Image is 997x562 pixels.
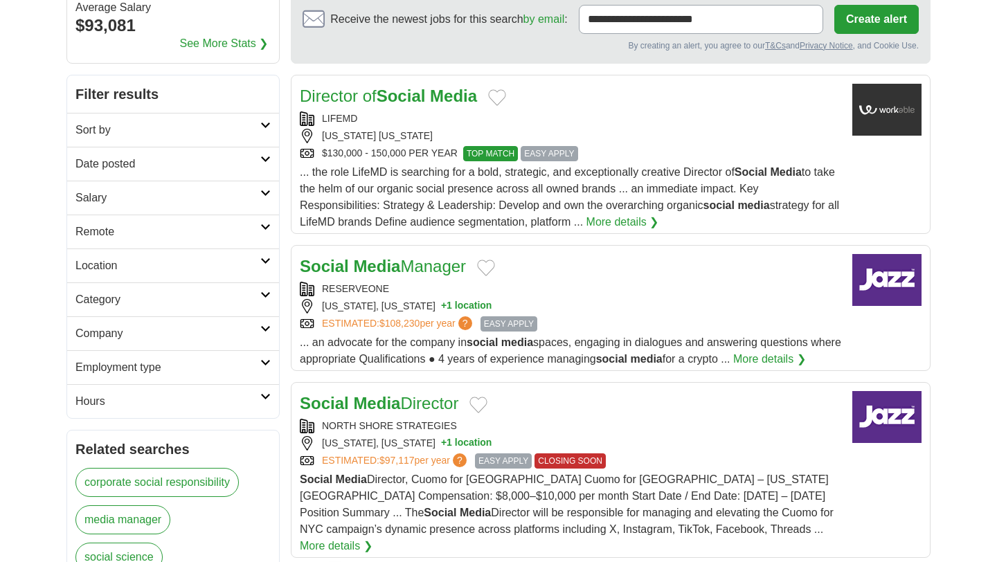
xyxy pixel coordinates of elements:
span: + [441,436,447,451]
a: by email [523,13,565,25]
a: See More Stats ❯ [180,35,269,52]
span: ? [453,453,467,467]
strong: Social [424,507,456,518]
img: Company logo [852,391,922,443]
strong: Media [336,473,367,485]
strong: Social [735,166,767,178]
a: ESTIMATED:$108,230per year? [322,316,475,332]
div: [US_STATE], [US_STATE] [300,299,841,314]
div: $130,000 - 150,000 PER YEAR [300,146,841,161]
span: TOP MATCH [463,146,518,161]
strong: media [737,199,769,211]
a: T&Cs [765,41,786,51]
a: Salary [67,181,279,215]
strong: Media [770,166,801,178]
span: ... an advocate for the company in spaces, engaging in dialogues and answering questions where ap... [300,336,841,365]
h2: Salary [75,190,260,206]
a: Remote [67,215,279,248]
a: Company [67,316,279,350]
strong: Social [300,394,349,413]
span: ? [458,316,472,330]
a: Sort by [67,113,279,147]
button: +1 location [441,436,492,451]
span: ... the role LifeMD is searching for a bold, strategic, and exceptionally creative Director of to... [300,166,839,228]
h2: Date posted [75,156,260,172]
button: Add to favorite jobs [477,260,495,276]
strong: Media [353,257,400,275]
span: $97,117 [379,455,415,466]
a: media manager [75,505,170,534]
a: Hours [67,384,279,418]
a: More details ❯ [300,538,372,554]
span: + [441,299,447,314]
span: EASY APPLY [521,146,577,161]
a: ESTIMATED:$97,117per year? [322,453,469,469]
strong: social [596,353,627,365]
img: Company logo [852,84,922,136]
a: Date posted [67,147,279,181]
h2: Sort by [75,122,260,138]
strong: social [467,336,498,348]
div: $93,081 [75,13,271,38]
strong: media [501,336,533,348]
a: More details ❯ [733,351,806,368]
span: Receive the newest jobs for this search : [330,11,567,28]
strong: social [703,199,735,211]
h2: Hours [75,393,260,410]
h2: Remote [75,224,260,240]
a: Category [67,282,279,316]
a: Social MediaManager [300,257,466,275]
div: [US_STATE] [US_STATE] [300,129,841,143]
button: Add to favorite jobs [469,397,487,413]
a: corporate social responsibility [75,468,239,497]
div: Average Salary [75,2,271,13]
h2: Filter results [67,75,279,113]
a: Privacy Notice [800,41,853,51]
strong: Social [300,257,349,275]
div: LIFEMD [300,111,841,126]
h2: Employment type [75,359,260,376]
h2: Related searches [75,439,271,460]
span: Director, Cuomo for [GEOGRAPHIC_DATA] Cuomo for [GEOGRAPHIC_DATA] – [US_STATE][GEOGRAPHIC_DATA] C... [300,473,834,535]
strong: Media [353,394,400,413]
button: +1 location [441,299,492,314]
a: Location [67,248,279,282]
div: RESERVEONE [300,282,841,296]
span: EASY APPLY [475,453,532,469]
strong: media [631,353,663,365]
img: Company logo [852,254,922,306]
strong: Social [377,87,426,105]
span: CLOSING SOON [535,453,606,469]
strong: Social [300,473,332,485]
h2: Company [75,325,260,342]
div: By creating an alert, you agree to our and , and Cookie Use. [303,39,919,52]
div: NORTH SHORE STRATEGIES [300,419,841,433]
div: [US_STATE], [US_STATE] [300,436,841,451]
a: Social MediaDirector [300,394,458,413]
h2: Location [75,257,260,274]
a: Employment type [67,350,279,384]
a: Director ofSocial Media [300,87,477,105]
span: $108,230 [379,318,420,329]
strong: Media [460,507,491,518]
button: Add to favorite jobs [488,89,506,106]
span: EASY APPLY [480,316,537,332]
strong: Media [430,87,477,105]
button: Create alert [834,5,919,34]
h2: Category [75,291,260,308]
a: More details ❯ [586,214,659,230]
